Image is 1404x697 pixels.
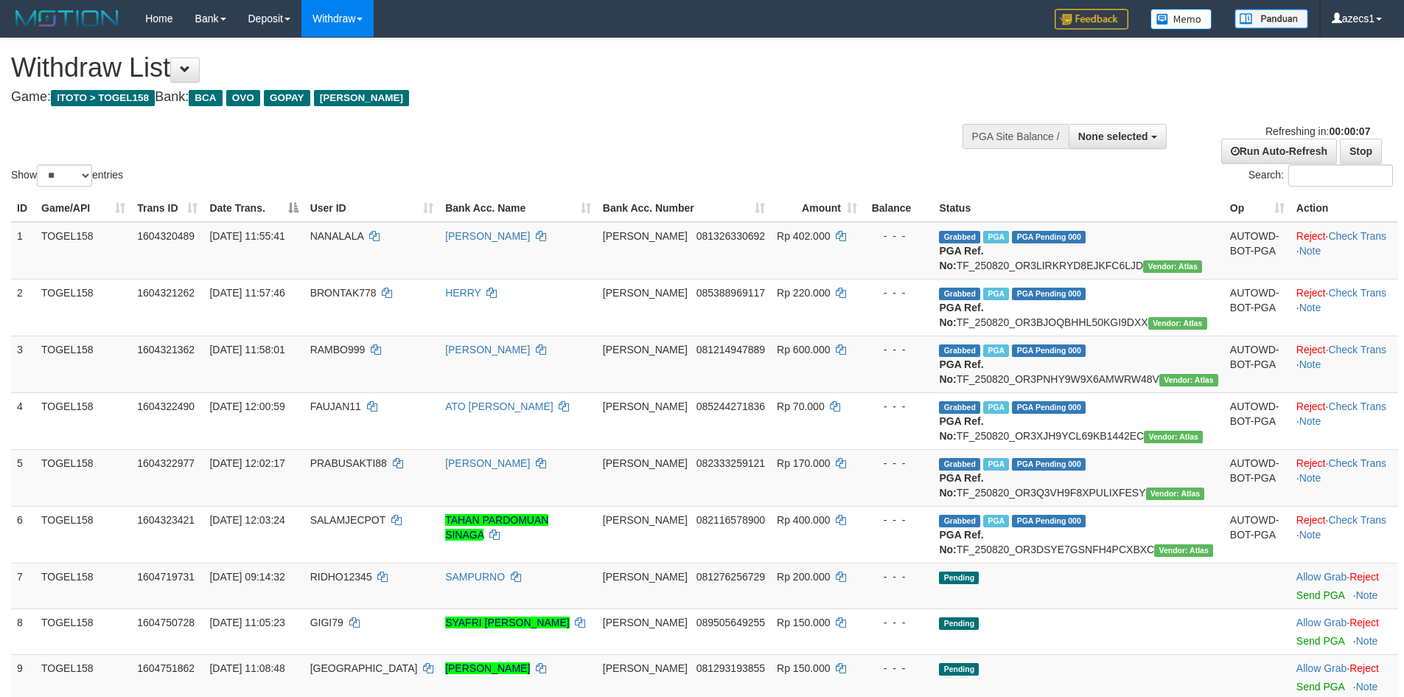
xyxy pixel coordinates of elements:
[445,400,553,412] a: ATO [PERSON_NAME]
[603,617,688,628] span: [PERSON_NAME]
[777,287,830,299] span: Rp 220.000
[777,230,830,242] span: Rp 402.000
[933,392,1223,449] td: TF_250820_OR3XJH9YCL69KB1442EC
[869,285,927,300] div: - - -
[1143,260,1202,273] span: Vendor URL: https://order3.1velocity.biz
[137,344,195,356] span: 1604321362
[11,53,921,83] h1: Withdraw List
[696,400,765,412] span: Copy 085244271836 to clipboard
[1299,245,1321,257] a: Note
[1224,506,1291,563] td: AUTOWD-BOT-PGA
[11,392,35,449] td: 4
[983,344,1009,357] span: Marked by azecs1
[1296,457,1326,469] a: Reject
[933,279,1223,336] td: TF_250820_OR3BJOQBHHL50KGI9DXX
[1328,400,1386,412] a: Check Trans
[1248,164,1393,187] label: Search:
[310,617,343,628] span: GIGI79
[939,472,983,499] b: PGA Ref. No:
[1012,458,1086,471] span: PGA Pending
[264,90,310,106] span: GOPAY
[1154,544,1213,557] span: Vendor URL: https://order3.1velocity.biz
[209,514,284,526] span: [DATE] 12:03:24
[869,342,927,357] div: - - -
[771,195,863,222] th: Amount: activate to sort column ascending
[35,195,131,222] th: Game/API: activate to sort column ascending
[933,222,1223,280] td: TF_250820_OR3LIRKRYD8EJKFC6LJD
[933,506,1223,563] td: TF_250820_OR3DSYE7GSNFH4PCXBXC
[1328,344,1386,356] a: Check Trans
[131,195,203,222] th: Trans ID: activate to sort column ascending
[939,401,980,414] span: Grabbed
[1224,392,1291,449] td: AUTOWD-BOT-PGA
[696,662,765,674] span: Copy 081293193855 to clipboard
[777,617,830,628] span: Rp 150.000
[445,344,530,356] a: [PERSON_NAME]
[1291,392,1398,449] td: · ·
[445,287,481,299] a: HERRY
[983,231,1009,243] span: Marked by azecs1
[1012,344,1086,357] span: PGA Pending
[696,571,765,583] span: Copy 081276256729 to clipboard
[11,506,35,563] td: 6
[696,344,765,356] span: Copy 081214947889 to clipboard
[203,195,304,222] th: Date Trans.: activate to sort column descending
[939,458,980,471] span: Grabbed
[1299,302,1321,313] a: Note
[869,456,927,471] div: - - -
[1224,279,1291,336] td: AUTOWD-BOT-PGA
[1296,617,1347,628] a: Allow Grab
[11,90,921,105] h4: Game: Bank:
[696,617,765,628] span: Copy 089505649255 to clipboard
[1299,415,1321,427] a: Note
[869,615,927,630] div: - - -
[209,571,284,583] span: [DATE] 09:14:32
[1328,230,1386,242] a: Check Trans
[1288,164,1393,187] input: Search:
[189,90,222,106] span: BCA
[1328,457,1386,469] a: Check Trans
[445,617,570,628] a: SYAFRI [PERSON_NAME]
[1291,608,1398,654] td: ·
[939,572,979,584] span: Pending
[310,400,361,412] span: FAUJAN11
[35,279,131,336] td: TOGEL158
[310,514,385,526] span: SALAMJECPOT
[939,415,983,442] b: PGA Ref. No:
[696,230,765,242] span: Copy 081326330692 to clipboard
[1069,124,1167,149] button: None selected
[445,457,530,469] a: [PERSON_NAME]
[35,392,131,449] td: TOGEL158
[696,287,765,299] span: Copy 085388969117 to clipboard
[1078,131,1148,142] span: None selected
[939,617,979,630] span: Pending
[137,457,195,469] span: 1604322977
[1328,514,1386,526] a: Check Trans
[310,344,366,356] span: RAMBO999
[35,222,131,280] td: TOGEL158
[603,662,688,674] span: [PERSON_NAME]
[869,513,927,527] div: - - -
[777,344,830,356] span: Rp 600.000
[445,230,530,242] a: [PERSON_NAME]
[1144,431,1203,443] span: Vendor URL: https://order3.1velocity.biz
[1296,344,1326,356] a: Reject
[11,195,35,222] th: ID
[1291,336,1398,392] td: · ·
[1299,358,1321,370] a: Note
[1291,449,1398,506] td: · ·
[1265,125,1370,137] span: Refreshing in:
[1148,317,1207,330] span: Vendor URL: https://order3.1velocity.biz
[603,571,688,583] span: [PERSON_NAME]
[209,662,284,674] span: [DATE] 11:08:48
[1012,401,1086,414] span: PGA Pending
[777,457,830,469] span: Rp 170.000
[963,124,1069,149] div: PGA Site Balance /
[603,400,688,412] span: [PERSON_NAME]
[11,608,35,654] td: 8
[1291,506,1398,563] td: · ·
[11,336,35,392] td: 3
[1221,139,1337,164] a: Run Auto-Refresh
[869,229,927,243] div: - - -
[1296,571,1347,583] a: Allow Grab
